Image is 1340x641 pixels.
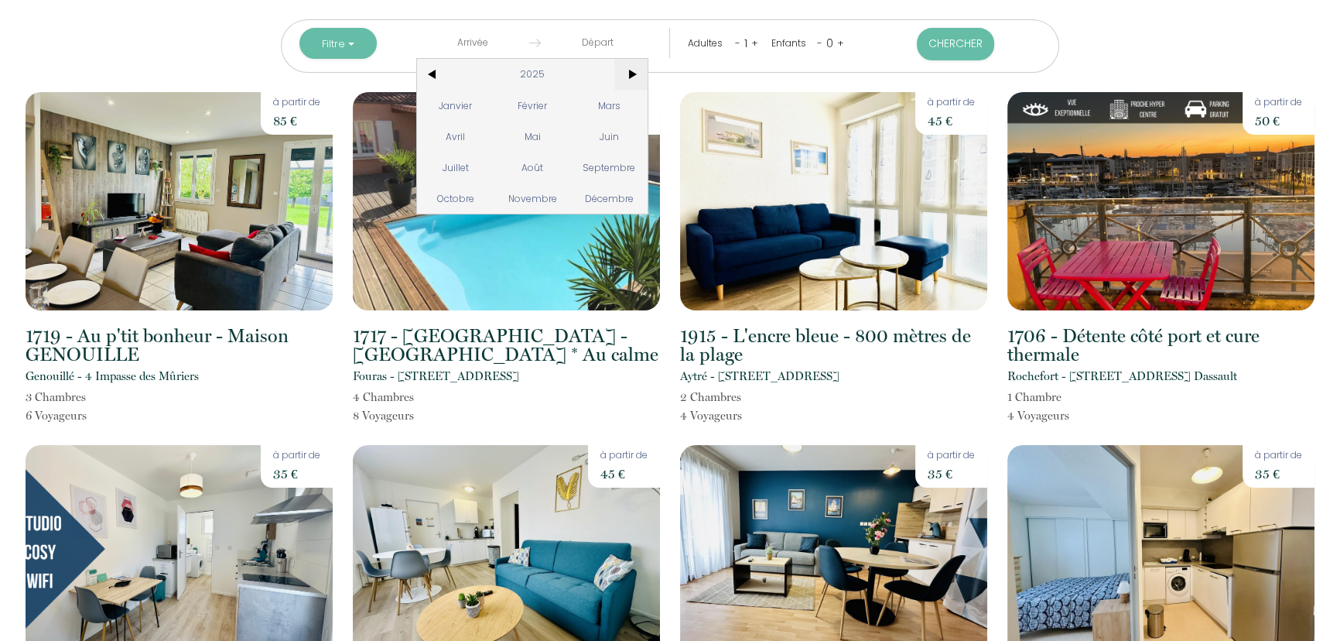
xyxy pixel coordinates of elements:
[26,406,87,425] p: 6 Voyageur
[571,90,648,121] span: Mars
[571,183,648,214] span: Décembre
[273,448,320,463] p: à partir de
[417,121,494,152] span: Avril
[273,110,320,132] p: 85 €
[353,327,660,364] h2: 1717 - [GEOGRAPHIC_DATA] - [GEOGRAPHIC_DATA] * Au calme
[353,388,414,406] p: 4 Chambre
[734,36,740,50] a: -
[822,31,837,56] div: 0
[417,152,494,183] span: Juillet
[680,327,987,364] h2: 1915 - L'encre bleue - 800 mètres de la plage
[409,409,414,423] span: s
[771,36,812,51] div: Enfants
[614,59,648,90] span: >
[1007,406,1069,425] p: 4 Voyageur
[416,28,529,58] input: Arrivée
[571,121,648,152] span: Juin
[273,463,320,485] p: 35 €
[529,37,541,49] img: guests
[82,409,87,423] span: s
[1007,388,1069,406] p: 1 Chambre
[417,183,494,214] span: Octobre
[1065,409,1069,423] span: s
[353,406,414,425] p: 8 Voyageur
[1255,95,1302,110] p: à partir de
[450,59,615,90] span: 2025
[26,367,199,386] p: Genouillé - 4 Impasse des Mûriers
[680,388,742,406] p: 2 Chambre
[737,390,741,404] span: s
[600,463,648,485] p: 45 €
[409,390,414,404] span: s
[680,406,742,425] p: 4 Voyageur
[928,463,975,485] p: 35 €
[1255,448,1302,463] p: à partir de
[26,388,87,406] p: 3 Chambre
[26,327,333,364] h2: 1719 - Au p'tit bonheur - Maison GENOUILLE
[600,448,648,463] p: à partir de
[680,92,987,310] img: rental-image
[571,152,648,183] span: Septembre
[740,31,750,56] div: 1
[917,28,994,60] button: Chercher
[1007,327,1314,364] h2: 1706 - Détente côté port et cure thermale
[928,110,975,132] p: 45 €
[494,183,570,214] span: Novembre
[81,390,86,404] span: s
[1007,92,1314,310] img: rental-image
[1255,110,1302,132] p: 50 €
[273,95,320,110] p: à partir de
[680,367,839,386] p: Aytré - [STREET_ADDRESS]
[837,36,844,50] a: +
[817,36,822,50] a: -
[688,36,728,51] div: Adultes
[494,90,570,121] span: Février
[353,367,519,386] p: Fouras - [STREET_ADDRESS]
[494,152,570,183] span: Août
[494,121,570,152] span: Mai
[26,92,333,310] img: rental-image
[299,28,377,59] button: Filtre
[928,448,975,463] p: à partir de
[1255,463,1302,485] p: 35 €
[750,36,757,50] a: +
[353,92,660,310] img: rental-image
[417,90,494,121] span: Janvier
[541,28,654,58] input: Départ
[928,95,975,110] p: à partir de
[1274,571,1328,629] iframe: Chat
[1007,367,1237,386] p: Rochefort - [STREET_ADDRESS] Dassault
[737,409,742,423] span: s
[417,59,450,90] span: <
